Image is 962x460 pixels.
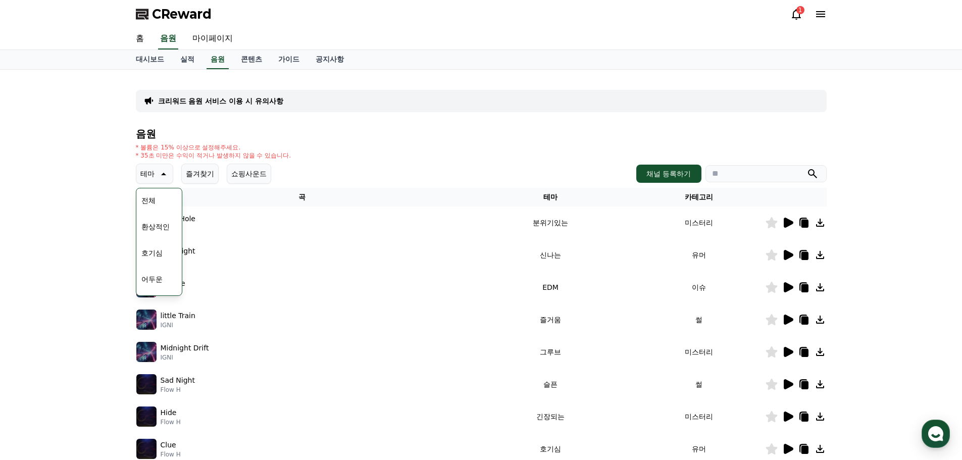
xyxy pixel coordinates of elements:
[136,406,157,427] img: music
[468,303,632,336] td: 즐거움
[136,310,157,330] img: music
[633,207,765,239] td: 미스터리
[790,8,802,20] a: 1
[207,50,229,69] a: 음원
[633,400,765,433] td: 미스터리
[161,353,209,362] p: IGNI
[161,440,176,450] p: Clue
[32,335,38,343] span: 홈
[140,167,155,181] p: 테마
[633,336,765,368] td: 미스터리
[227,164,271,184] button: 쇼핑사운드
[161,246,195,257] p: Moonlight
[468,239,632,271] td: 신나는
[158,28,178,49] a: 음원
[172,50,202,69] a: 실적
[468,400,632,433] td: 긴장되는
[468,207,632,239] td: 분위기있는
[161,375,195,386] p: Sad Night
[161,343,209,353] p: Midnight Drift
[136,143,291,151] p: * 볼륨은 15% 이상으로 설정해주세요.
[3,320,67,345] a: 홈
[633,368,765,400] td: 썰
[136,151,291,160] p: * 35초 미만은 수익이 적거나 발생하지 않을 수 있습니다.
[136,6,212,22] a: CReward
[468,336,632,368] td: 그루브
[92,336,105,344] span: 대화
[233,50,270,69] a: 콘텐츠
[181,164,219,184] button: 즐겨찾기
[161,311,195,321] p: little Train
[152,6,212,22] span: CReward
[161,407,177,418] p: Hide
[468,271,632,303] td: EDM
[161,450,181,458] p: Flow H
[161,418,181,426] p: Flow H
[130,320,194,345] a: 설정
[136,164,173,184] button: 테마
[137,268,167,290] button: 어두운
[136,188,469,207] th: 곡
[468,188,632,207] th: 테마
[136,439,157,459] img: music
[128,28,152,49] a: 홈
[636,165,701,183] button: 채널 등록하기
[270,50,308,69] a: 가이드
[137,216,174,238] button: 환상적인
[158,96,283,106] a: 크리워드 음원 서비스 이용 시 유의사항
[468,368,632,400] td: 슬픈
[136,374,157,394] img: music
[137,242,167,264] button: 호기심
[308,50,352,69] a: 공지사항
[796,6,804,14] div: 1
[633,271,765,303] td: 이슈
[184,28,241,49] a: 마이페이지
[136,342,157,362] img: music
[633,303,765,336] td: 썰
[633,239,765,271] td: 유머
[156,335,168,343] span: 설정
[136,128,827,139] h4: 음원
[128,50,172,69] a: 대시보드
[67,320,130,345] a: 대화
[161,321,195,329] p: IGNI
[137,189,160,212] button: 전체
[161,386,195,394] p: Flow H
[633,188,765,207] th: 카테고리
